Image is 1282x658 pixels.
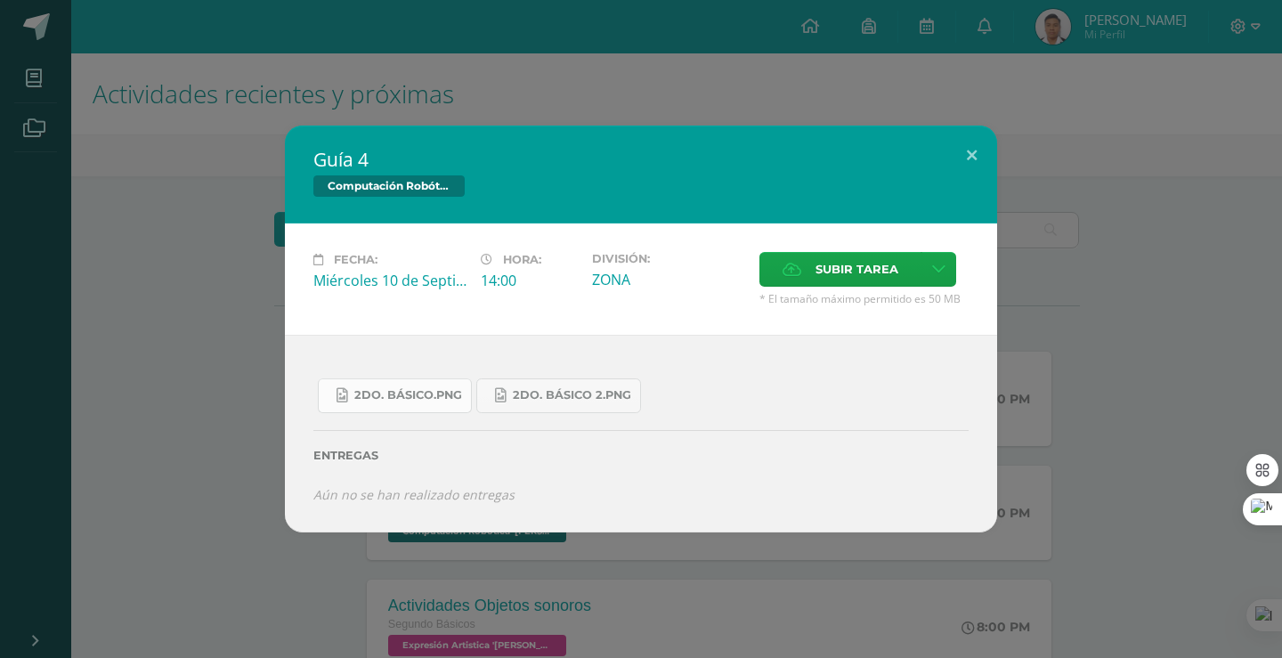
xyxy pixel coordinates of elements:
[815,253,898,286] span: Subir tarea
[481,271,578,290] div: 14:00
[318,378,472,413] a: 2do. Básico.png
[513,388,631,402] span: 2do. Básico 2.png
[313,486,515,503] i: Aún no se han realizado entregas
[313,449,969,462] label: Entregas
[592,252,745,265] label: División:
[759,291,969,306] span: * El tamaño máximo permitido es 50 MB
[354,388,462,402] span: 2do. Básico.png
[503,253,541,266] span: Hora:
[946,126,997,186] button: Close (Esc)
[313,271,467,290] div: Miércoles 10 de Septiembre
[313,147,969,172] h2: Guía 4
[476,378,641,413] a: 2do. Básico 2.png
[334,253,377,266] span: Fecha:
[313,175,465,197] span: Computación Robótica
[592,270,745,289] div: ZONA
